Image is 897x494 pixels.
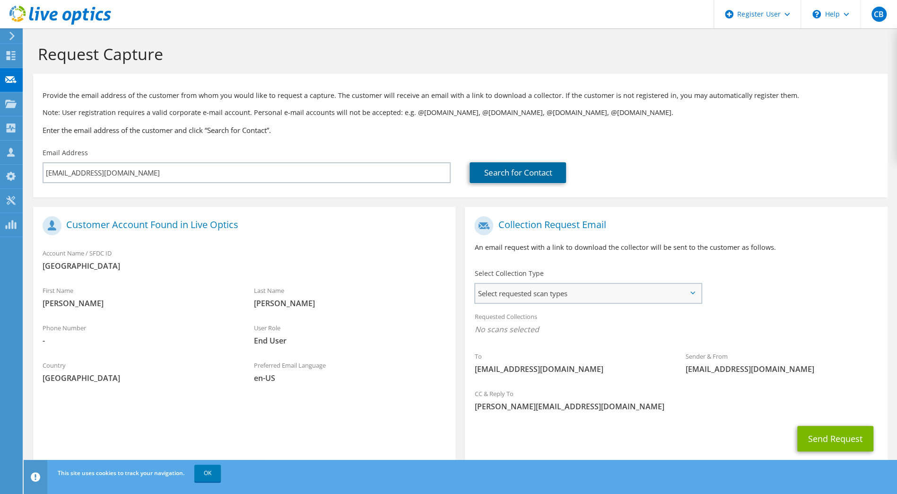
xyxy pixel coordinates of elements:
[43,90,878,101] p: Provide the email address of the customer from whom you would like to request a capture. The cust...
[465,346,676,379] div: To
[474,216,873,235] h1: Collection Request Email
[474,401,878,412] span: [PERSON_NAME][EMAIL_ADDRESS][DOMAIN_NAME]
[244,318,456,351] div: User Role
[58,469,184,477] span: This site uses cookies to track your navigation.
[797,426,873,451] button: Send Request
[33,318,244,351] div: Phone Number
[474,269,543,278] label: Select Collection Type
[38,44,878,64] h1: Request Capture
[465,307,887,342] div: Requested Collections
[43,261,446,271] span: [GEOGRAPHIC_DATA]
[43,125,878,135] h3: Enter the email address of the customer and click “Search for Contact”.
[254,373,446,383] span: en-US
[43,107,878,118] p: Note: User registration requires a valid corporate e-mail account. Personal e-mail accounts will ...
[470,162,566,183] a: Search for Contact
[686,364,878,374] span: [EMAIL_ADDRESS][DOMAIN_NAME]
[33,243,455,276] div: Account Name / SFDC ID
[254,335,446,346] span: End User
[43,298,235,309] span: [PERSON_NAME]
[254,298,446,309] span: [PERSON_NAME]
[871,7,887,22] span: CB
[43,216,441,235] h1: Customer Account Found in Live Optics
[812,10,821,18] svg: \n
[676,346,888,379] div: Sender & From
[43,373,235,383] span: [GEOGRAPHIC_DATA]
[244,281,456,313] div: Last Name
[33,281,244,313] div: First Name
[244,355,456,388] div: Preferred Email Language
[474,242,878,253] p: An email request with a link to download the collector will be sent to the customer as follows.
[194,465,221,482] a: OK
[474,364,667,374] span: [EMAIL_ADDRESS][DOMAIN_NAME]
[43,148,88,158] label: Email Address
[33,355,244,388] div: Country
[474,324,878,335] span: No scans selected
[43,335,235,346] span: -
[475,284,700,303] span: Select requested scan types
[465,384,887,416] div: CC & Reply To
